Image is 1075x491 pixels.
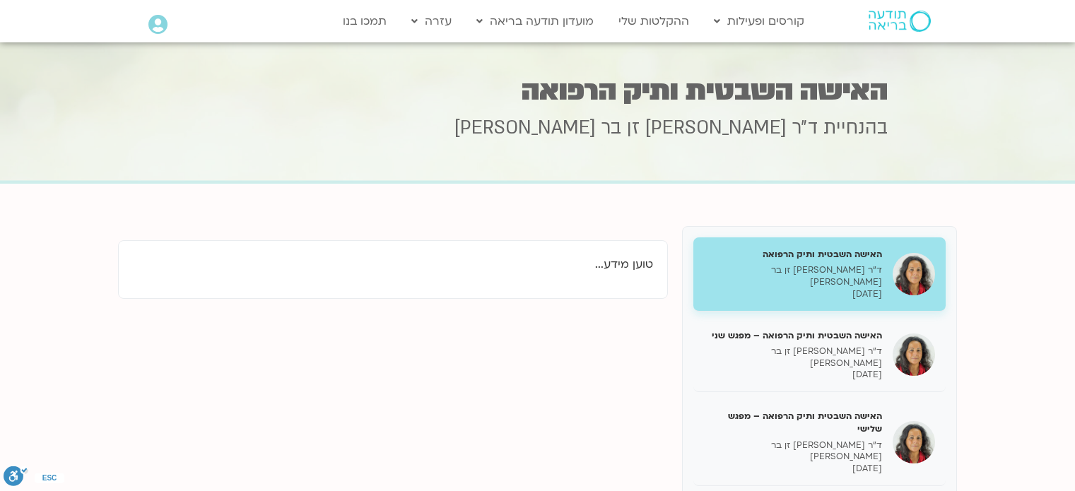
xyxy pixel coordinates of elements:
[188,77,888,105] h1: האישה השבטית ותיק הרפואה
[704,369,882,381] p: [DATE]
[704,410,882,435] h5: האישה השבטית ותיק הרפואה – מפגש שלישי
[869,11,931,32] img: תודעה בריאה
[704,345,882,369] p: ד״ר [PERSON_NAME] זן בר [PERSON_NAME]
[893,253,935,295] img: האישה השבטית ותיק הרפואה
[707,8,811,35] a: קורסים ופעילות
[611,8,696,35] a: ההקלטות שלי
[704,439,882,463] p: ד״ר [PERSON_NAME] זן בר [PERSON_NAME]
[454,115,818,141] span: ד״ר [PERSON_NAME] זן בר [PERSON_NAME]
[893,421,935,463] img: האישה השבטית ותיק הרפואה – מפגש שלישי
[893,333,935,376] img: האישה השבטית ותיק הרפואה – מפגש שני
[704,264,882,288] p: ד״ר [PERSON_NAME] זן בר [PERSON_NAME]
[704,463,882,475] p: [DATE]
[704,329,882,342] h5: האישה השבטית ותיק הרפואה – מפגש שני
[336,8,394,35] a: תמכו בנו
[133,255,653,274] p: טוען מידע...
[823,115,888,141] span: בהנחיית
[469,8,601,35] a: מועדון תודעה בריאה
[704,288,882,300] p: [DATE]
[704,248,882,261] h5: האישה השבטית ותיק הרפואה
[404,8,459,35] a: עזרה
